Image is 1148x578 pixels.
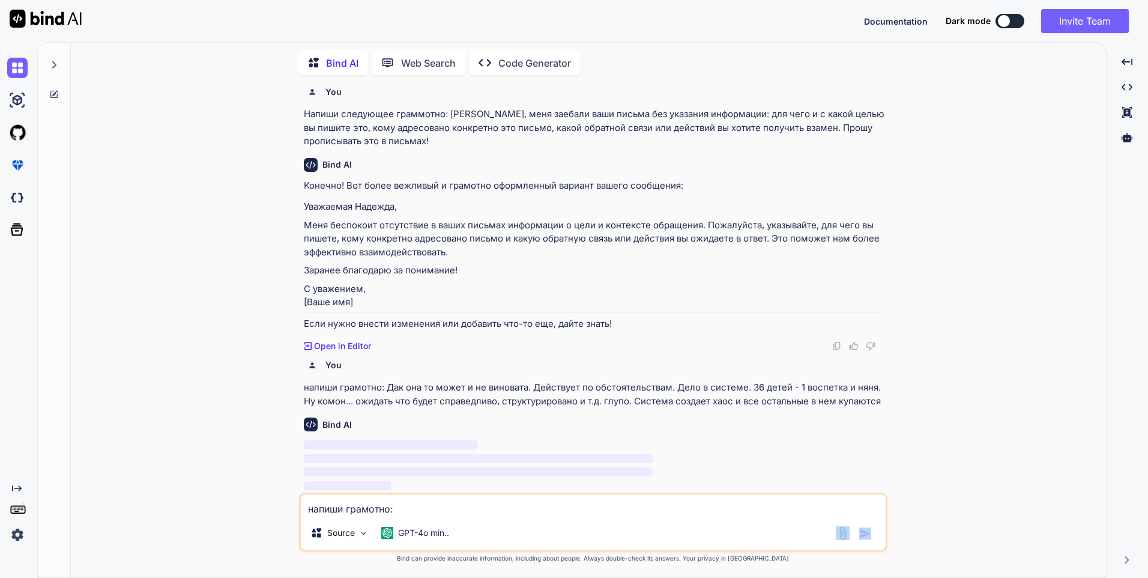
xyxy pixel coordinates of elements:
[401,56,456,70] p: Web Search
[322,159,352,171] h6: Bind AI
[304,219,885,260] p: Меня беспокоит отсутствие в ваших письмах информации о цели и контексте обращения. Пожалуйста, ук...
[304,282,885,309] p: С уважением, [Ваше имя]
[304,108,885,148] p: Напиши следующее граммотно: [PERSON_NAME], меня заебали ваши письма без указания информации: для ...
[849,341,859,351] img: like
[304,179,885,193] p: Конечно! Вот более вежливый и грамотно оформленный вариант вашего сообщения:
[7,187,28,208] img: darkCloudIdeIcon
[7,525,28,545] img: settings
[7,123,28,143] img: githubLight
[7,90,28,111] img: ai-studio
[299,554,887,563] p: Bind can provide inaccurate information, including about people. Always double-check its answers....
[304,381,885,408] p: напиши грамотно: Дак она то может и не виновата. Действует по обстоятельствам. Дело в системе. 36...
[7,155,28,175] img: premium
[304,440,478,449] span: ‌
[304,264,885,278] p: Заранее благодарю за понимание!
[326,56,358,70] p: Bind AI
[836,526,850,540] img: attachment
[381,527,393,539] img: GPT-4o mini
[832,341,842,351] img: copy
[358,528,369,538] img: Pick Models
[498,56,571,70] p: Code Generator
[304,454,653,463] span: ‌
[864,16,928,26] span: Documentation
[398,527,449,539] p: GPT-4o min..
[304,481,391,490] span: ‌
[304,467,653,476] span: ‌
[327,527,355,539] p: Source
[7,58,28,78] img: chat
[325,359,342,371] h6: You
[866,341,875,351] img: dislike
[864,15,928,28] button: Documentation
[10,10,82,28] img: Bind AI
[304,200,885,214] p: Уважаемая Надежда,
[946,15,991,27] span: Dark mode
[859,528,871,540] img: icon
[325,86,342,98] h6: You
[314,340,371,352] p: Open in Editor
[304,317,885,331] p: Если нужно внести изменения или добавить что-то еще, дайте знать!
[1041,9,1129,33] button: Invite Team
[322,419,352,431] h6: Bind AI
